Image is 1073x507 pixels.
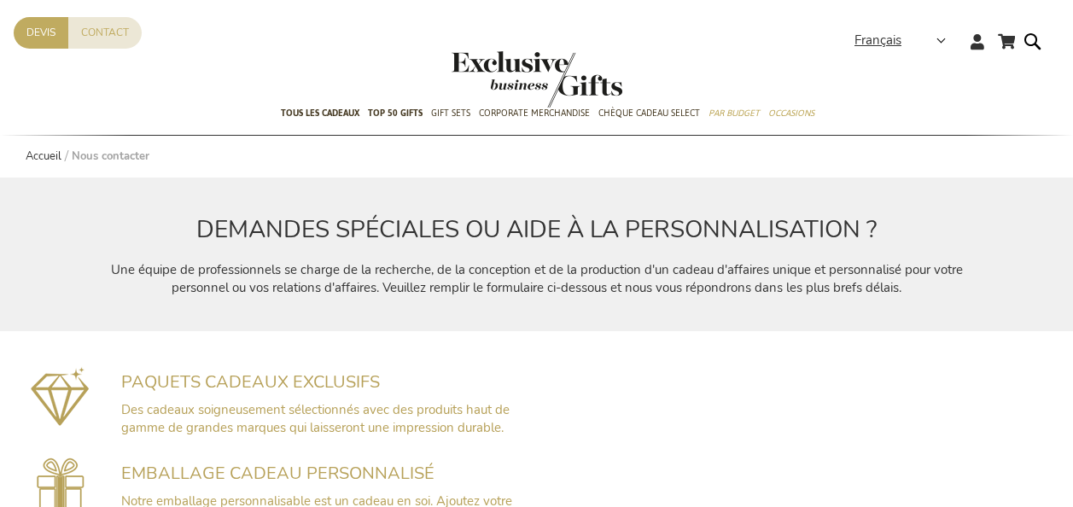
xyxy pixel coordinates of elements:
span: Français [854,31,901,50]
img: Exclusieve geschenkpakketten mét impact [31,365,90,426]
span: Gift Sets [431,104,470,122]
a: Occasions [768,93,814,136]
h2: DEMANDES SPÉCIALES OU AIDE À LA PERSONNALISATION ? [108,217,966,243]
a: Tous Les Cadeaux [281,93,359,136]
a: Accueil [26,149,61,164]
a: Par budget [709,93,760,136]
strong: Nous contacter [72,149,149,164]
a: Chèque Cadeau Select [598,93,700,136]
span: EMBALLAGE CADEAU PERSONNALISÉ [121,462,434,485]
span: Par budget [709,104,760,122]
span: TOP 50 Gifts [368,104,423,122]
img: Exclusive Business gifts logo [452,51,622,108]
a: Devis [14,17,68,49]
a: store logo [452,51,537,108]
span: Tous Les Cadeaux [281,104,359,122]
a: Gift Sets [431,93,470,136]
a: TOP 50 Gifts [368,93,423,136]
span: PAQUETS CADEAUX EXCLUSIFS [121,370,380,393]
span: Des cadeaux soigneusement sélectionnés avec des produits haut de gamme de grandes marques qui lai... [121,401,510,436]
p: Une équipe de professionnels se charge de la recherche, de la conception et de la production d'un... [108,261,966,298]
a: Contact [68,17,142,49]
span: Occasions [768,104,814,122]
span: Chèque Cadeau Select [598,104,700,122]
